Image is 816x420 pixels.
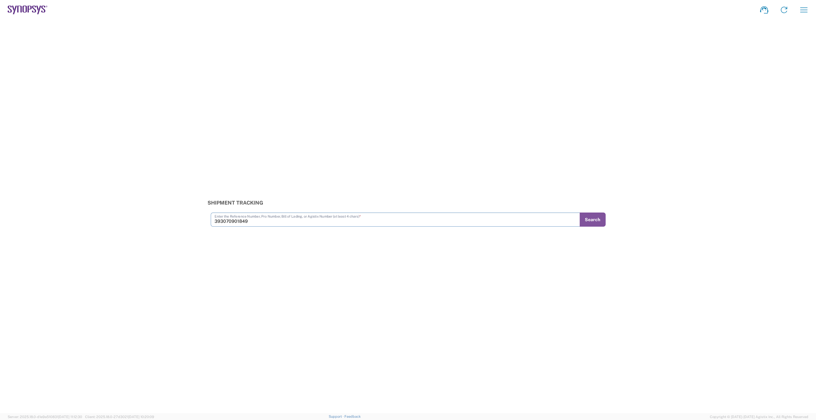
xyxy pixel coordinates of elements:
h3: Shipment Tracking [208,200,609,206]
span: [DATE] 11:12:30 [58,415,82,419]
span: Client: 2025.18.0-27d3021 [85,415,154,419]
span: Server: 2025.18.0-d1e9a510831 [8,415,82,419]
button: Search [580,213,606,227]
a: Support [329,415,345,418]
span: [DATE] 10:20:09 [128,415,154,419]
span: Copyright © [DATE]-[DATE] Agistix Inc., All Rights Reserved [710,414,808,420]
a: Feedback [344,415,361,418]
